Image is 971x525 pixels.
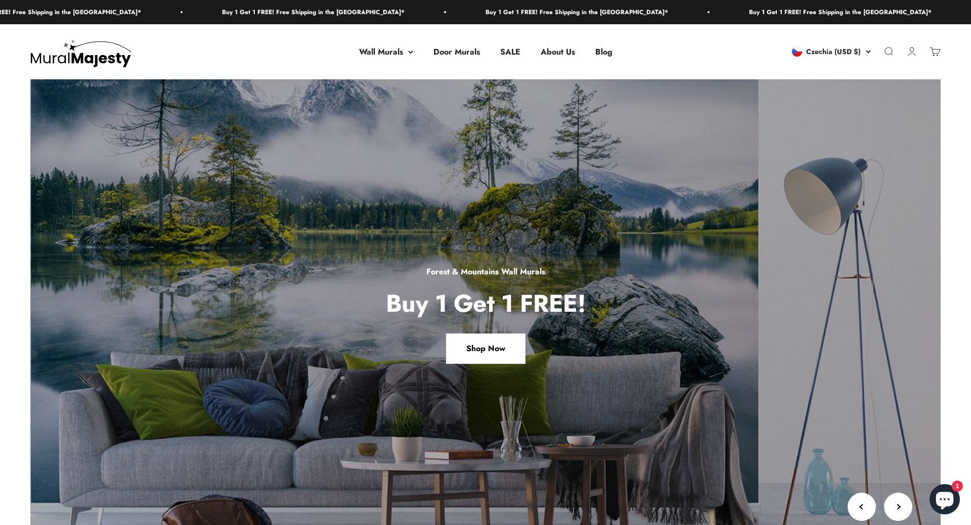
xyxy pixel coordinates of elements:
button: Czechia (USD $) [792,46,871,58]
a: Blog [595,46,612,58]
a: SALE [500,46,520,58]
a: About Us [541,46,575,58]
p: Forest & Mountains Wall Murals [386,265,586,278]
p: Buy 1 Get 1 FREE! Free Shipping in the [GEOGRAPHIC_DATA]* [214,7,396,17]
a: Shop Now [446,333,525,364]
a: Door Murals [433,46,480,58]
summary: Wall Murals [359,45,413,59]
p: Buy 1 Get 1 FREE! [386,291,586,317]
inbox-online-store-chat: Shopify online store chat [926,484,963,517]
span: Czechia (USD $) [806,46,861,58]
p: Buy 1 Get 1 FREE! Free Shipping in the [GEOGRAPHIC_DATA]* [741,7,923,17]
p: Buy 1 Get 1 FREE! Free Shipping in the [GEOGRAPHIC_DATA]* [477,7,660,17]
